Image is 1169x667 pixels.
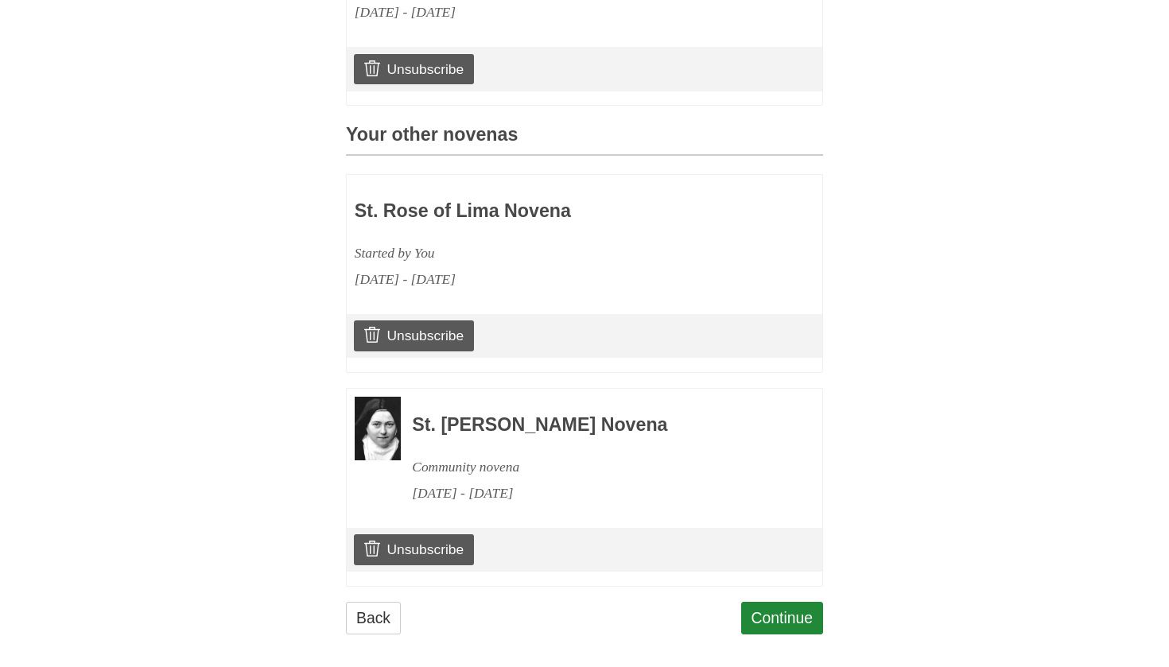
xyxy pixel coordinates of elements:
h3: St. [PERSON_NAME] Novena [412,415,779,436]
a: Unsubscribe [354,320,474,351]
div: Started by You [355,240,722,266]
a: Continue [741,602,824,634]
div: Community novena [412,454,779,480]
a: Unsubscribe [354,54,474,84]
div: [DATE] - [DATE] [412,480,779,506]
a: Back [346,602,401,634]
img: Novena image [355,397,401,460]
h3: St. Rose of Lima Novena [355,201,722,222]
a: Unsubscribe [354,534,474,564]
h3: Your other novenas [346,125,823,156]
div: [DATE] - [DATE] [355,266,722,293]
